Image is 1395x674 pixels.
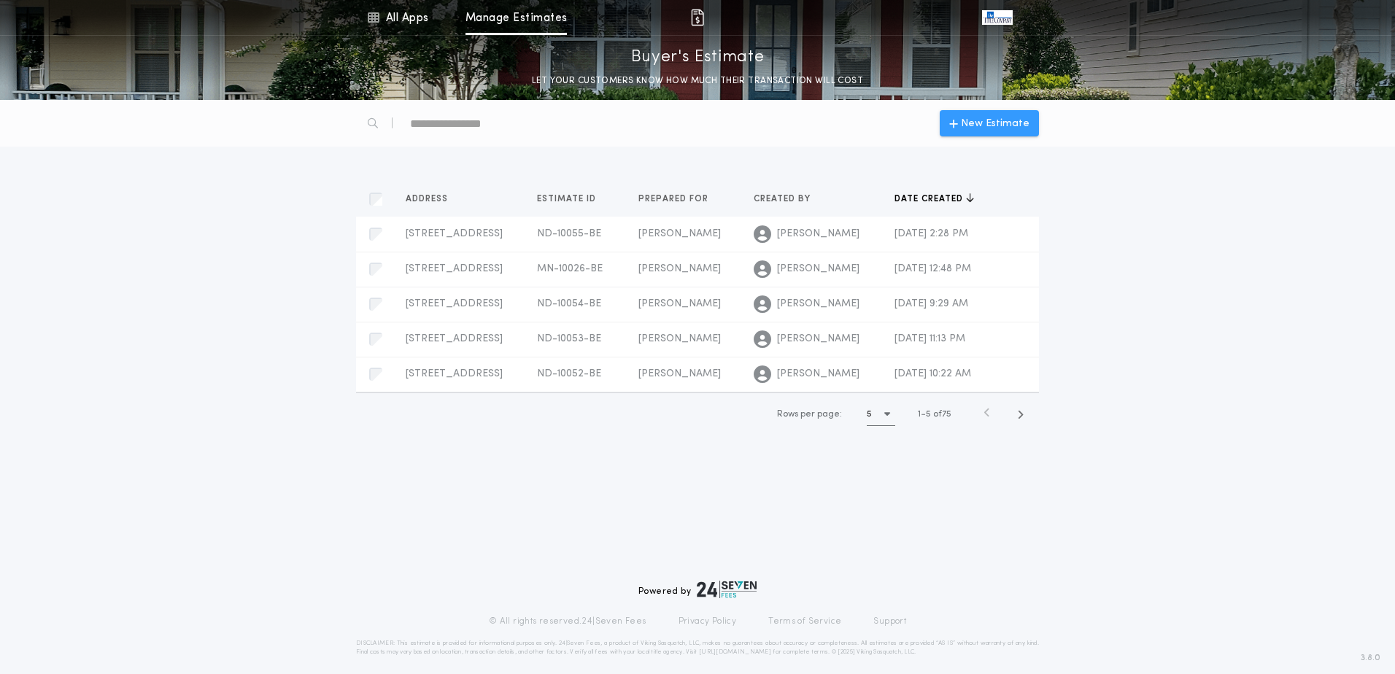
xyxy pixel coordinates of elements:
[697,581,757,598] img: logo
[754,192,822,206] button: Created by
[406,333,503,344] span: [STREET_ADDRESS]
[679,616,737,627] a: Privacy Policy
[754,193,814,205] span: Created by
[940,110,1039,136] button: New Estimate
[537,368,601,379] span: ND-10052-BE
[406,228,503,239] span: [STREET_ADDRESS]
[638,193,711,205] span: Prepared for
[873,616,906,627] a: Support
[777,262,859,276] span: [PERSON_NAME]
[638,228,721,239] span: [PERSON_NAME]
[406,368,503,379] span: [STREET_ADDRESS]
[406,193,451,205] span: Address
[699,649,771,655] a: [URL][DOMAIN_NAME]
[867,403,895,426] button: 5
[894,333,965,344] span: [DATE] 11:13 PM
[406,263,503,274] span: [STREET_ADDRESS]
[918,410,921,419] span: 1
[894,298,968,309] span: [DATE] 9:29 AM
[777,367,859,381] span: [PERSON_NAME]
[777,227,859,241] span: [PERSON_NAME]
[638,368,721,379] span: [PERSON_NAME]
[777,332,859,346] span: [PERSON_NAME]
[894,263,971,274] span: [DATE] 12:48 PM
[356,639,1039,656] p: DISCLAIMER: This estimate is provided for informational purposes only. 24|Seven Fees, a product o...
[537,263,603,274] span: MN-10026-BE
[777,410,842,419] span: Rows per page:
[1361,651,1380,665] span: 3.8.0
[537,228,601,239] span: ND-10055-BE
[894,368,971,379] span: [DATE] 10:22 AM
[768,616,841,627] a: Terms of Service
[689,9,706,26] img: img
[933,408,951,421] span: of 75
[894,192,974,206] button: Date created
[406,192,459,206] button: Address
[867,407,872,422] h1: 5
[537,298,601,309] span: ND-10054-BE
[894,228,968,239] span: [DATE] 2:28 PM
[638,581,757,598] div: Powered by
[777,297,859,311] span: [PERSON_NAME]
[982,10,1013,25] img: vs-icon
[638,333,721,344] span: [PERSON_NAME]
[537,333,601,344] span: ND-10053-BE
[631,46,765,69] p: Buyer's Estimate
[961,116,1029,131] span: New Estimate
[537,193,599,205] span: Estimate ID
[537,192,607,206] button: Estimate ID
[926,410,931,419] span: 5
[638,298,721,309] span: [PERSON_NAME]
[638,263,721,274] span: [PERSON_NAME]
[894,193,966,205] span: Date created
[406,298,503,309] span: [STREET_ADDRESS]
[517,74,878,88] p: LET YOUR CUSTOMERS KNOW HOW MUCH THEIR TRANSACTION WILL COST
[489,616,646,627] p: © All rights reserved. 24|Seven Fees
